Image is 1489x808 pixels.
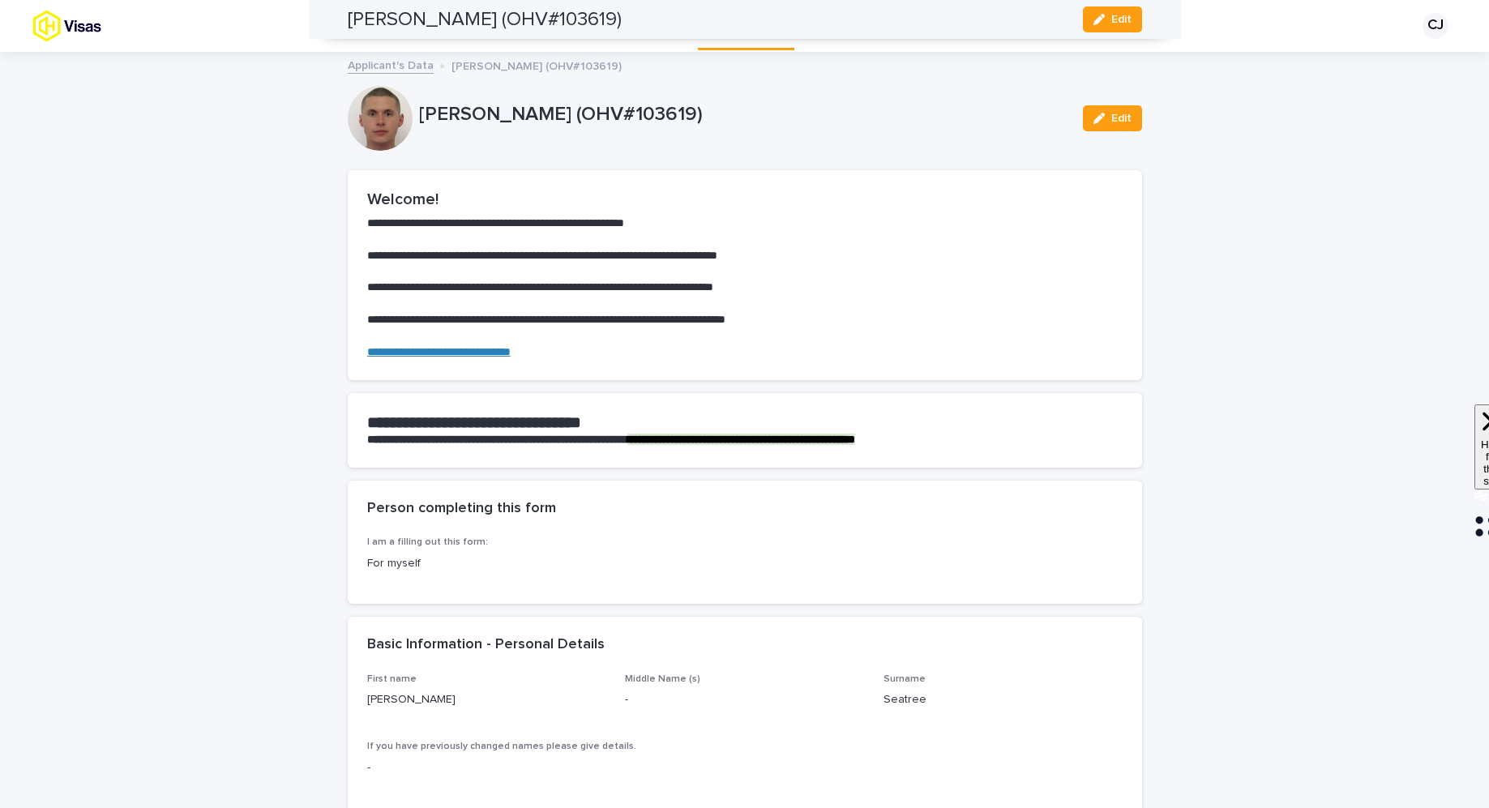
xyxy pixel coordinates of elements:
span: Middle Name (s) [625,674,700,684]
img: tx8HrbJQv2PFQx4TXEq5 [32,10,159,42]
p: For myself [367,555,606,572]
p: [PERSON_NAME] [367,691,606,708]
h2: Person completing this form [367,500,556,518]
span: First name [367,674,417,684]
div: CJ [1423,13,1448,39]
button: Edit [1083,105,1142,131]
p: - [367,759,1123,776]
p: - [625,691,864,708]
p: [PERSON_NAME] (OHV#103619) [419,103,1070,126]
p: Seatree [884,691,1123,708]
span: Surname [884,674,926,684]
span: If you have previously changed names please give details. [367,742,636,751]
span: Edit [1111,113,1132,124]
span: I am a filling out this form: [367,537,488,547]
p: [PERSON_NAME] (OHV#103619) [451,56,622,74]
h2: Welcome! [367,190,1123,209]
a: Applicant's Data [348,55,434,74]
h2: Basic Information - Personal Details [367,636,605,654]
